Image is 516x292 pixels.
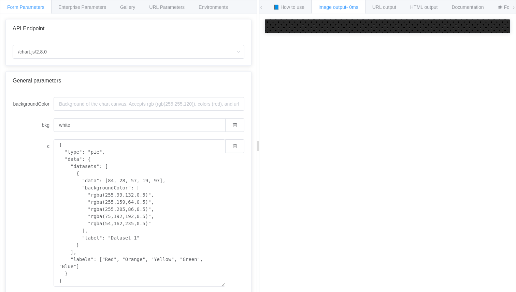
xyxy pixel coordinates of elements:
[7,4,44,10] span: Form Parameters
[58,4,106,10] span: Enterprise Parameters
[451,4,484,10] span: Documentation
[13,26,44,31] span: API Endpoint
[13,78,61,83] span: General parameters
[13,45,244,59] input: Select
[13,97,54,111] label: backgroundColor
[13,139,54,153] label: c
[410,4,438,10] span: HTML output
[318,4,358,10] span: Image output
[149,4,185,10] span: URL Parameters
[13,118,54,132] label: bkg
[372,4,396,10] span: URL output
[199,4,228,10] span: Environments
[120,4,135,10] span: Gallery
[346,4,358,10] span: - 0ms
[54,97,244,111] input: Background of the chart canvas. Accepts rgb (rgb(255,255,120)), colors (red), and url-encoded hex...
[54,118,225,132] input: Background of the chart canvas. Accepts rgb (rgb(255,255,120)), colors (red), and url-encoded hex...
[273,4,304,10] span: 📘 How to use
